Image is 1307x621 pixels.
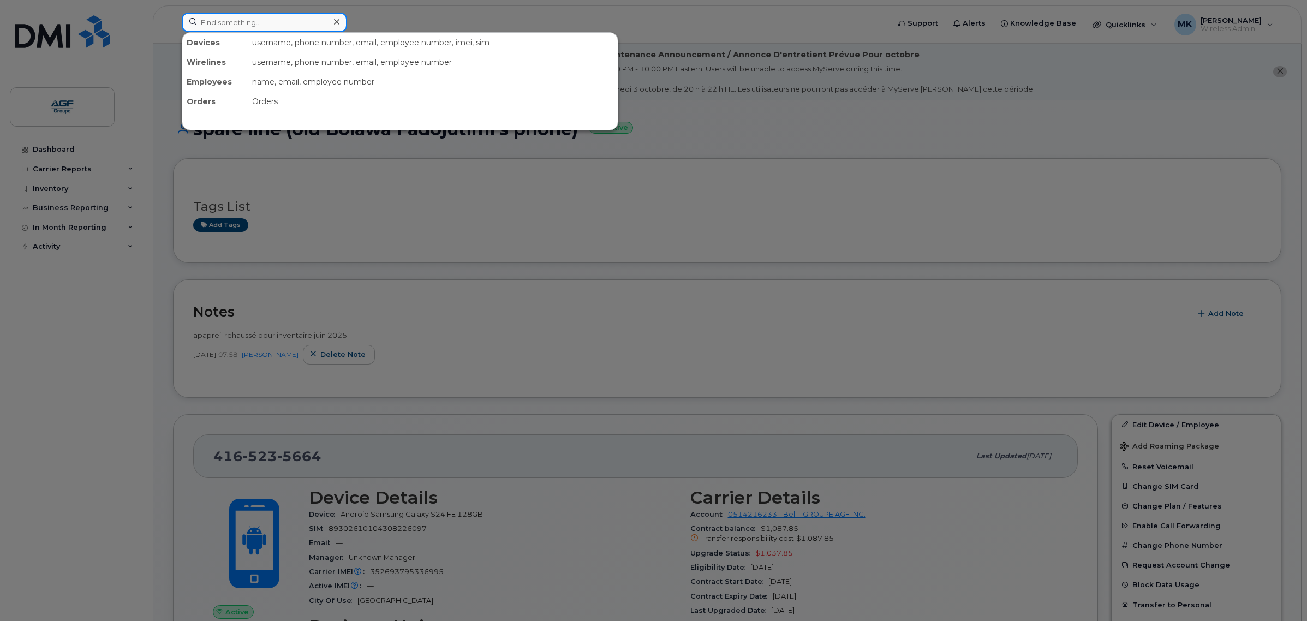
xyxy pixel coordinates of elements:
[182,52,248,72] div: Wirelines
[1260,574,1299,613] iframe: Messenger Launcher
[182,72,248,92] div: Employees
[182,33,248,52] div: Devices
[248,92,618,111] div: Orders
[182,92,248,111] div: Orders
[248,72,618,92] div: name, email, employee number
[248,52,618,72] div: username, phone number, email, employee number
[248,33,618,52] div: username, phone number, email, employee number, imei, sim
